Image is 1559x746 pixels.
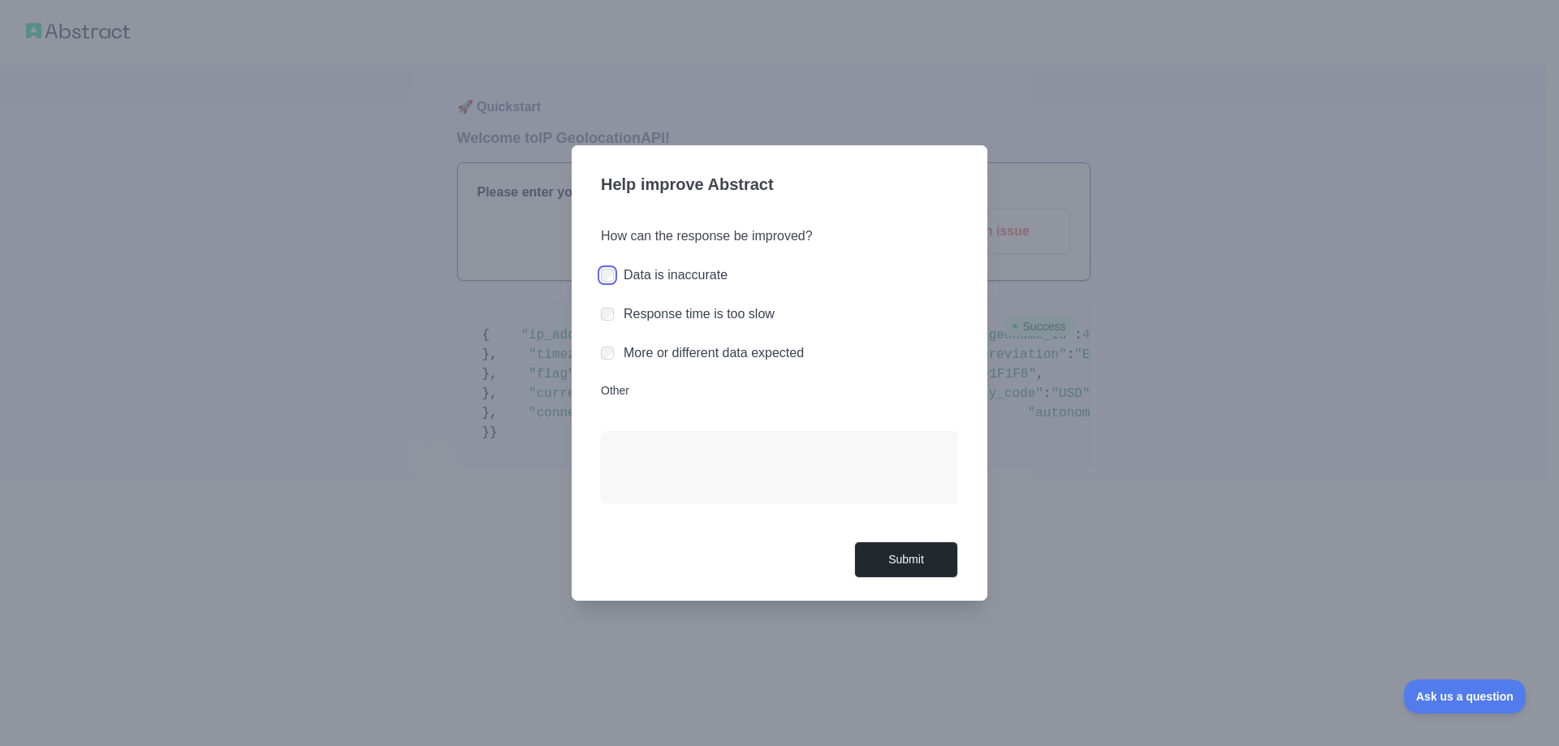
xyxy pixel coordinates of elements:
label: Data is inaccurate [624,268,728,282]
button: Submit [854,541,958,578]
label: More or different data expected [624,346,804,360]
label: Response time is too slow [624,307,775,321]
iframe: Toggle Customer Support [1404,679,1527,714]
label: Other [601,382,958,399]
h3: How can the response be improved? [601,226,958,246]
h3: Help improve Abstract [601,165,958,207]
